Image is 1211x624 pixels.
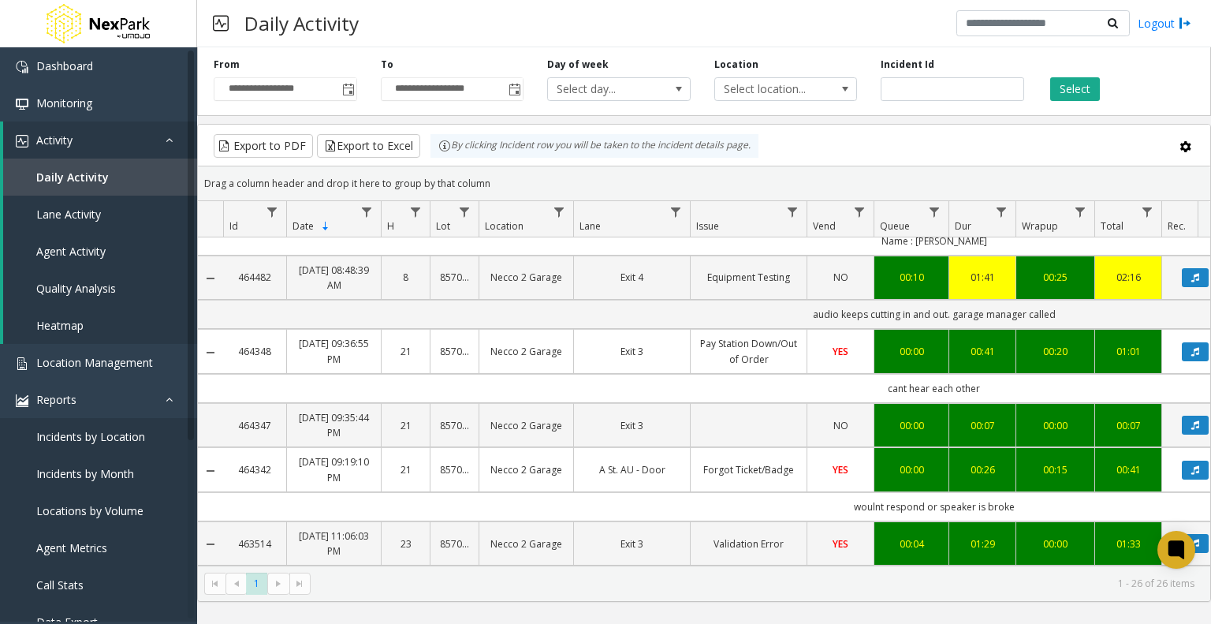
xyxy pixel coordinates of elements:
[579,219,601,233] span: Lane
[1026,536,1085,551] a: 00:00
[959,270,1006,285] a: 01:41
[1105,536,1152,551] a: 01:33
[884,462,939,477] div: 00:00
[233,418,277,433] a: 464347
[583,418,680,433] a: Exit 3
[36,170,109,185] span: Daily Activity
[547,58,609,72] label: Day of week
[959,418,1006,433] a: 00:07
[1105,418,1152,433] a: 00:07
[1168,219,1186,233] span: Rec.
[1050,77,1100,101] button: Select
[1026,418,1085,433] a: 00:00
[817,344,864,359] a: YES
[198,201,1210,566] div: Data table
[1026,462,1085,477] a: 00:15
[884,270,939,285] a: 00:10
[198,346,223,359] a: Collapse Details
[198,538,223,551] a: Collapse Details
[1070,201,1091,222] a: Wrapup Filter Menu
[505,78,523,100] span: Toggle popup
[36,577,84,592] span: Call Stats
[991,201,1012,222] a: Dur Filter Menu
[959,344,1006,359] a: 00:41
[16,61,28,73] img: 'icon'
[583,462,680,477] a: A St. AU - Door
[714,58,758,72] label: Location
[849,201,870,222] a: Vend Filter Menu
[36,281,116,296] span: Quality Analysis
[1105,462,1152,477] a: 00:41
[198,272,223,285] a: Collapse Details
[296,454,371,484] a: [DATE] 09:19:10 PM
[16,98,28,110] img: 'icon'
[833,271,848,284] span: NO
[880,219,910,233] span: Queue
[817,536,864,551] a: YES
[1101,219,1123,233] span: Total
[833,345,848,358] span: YES
[296,336,371,366] a: [DATE] 09:36:55 PM
[696,219,719,233] span: Issue
[436,219,450,233] span: Lot
[430,134,758,158] div: By clicking Incident row you will be taken to the incident details page.
[583,270,680,285] a: Exit 4
[817,270,864,285] a: NO
[700,536,797,551] a: Validation Error
[884,536,939,551] div: 00:04
[339,78,356,100] span: Toggle popup
[1026,270,1085,285] a: 00:25
[454,201,475,222] a: Lot Filter Menu
[296,529,371,559] a: [DATE] 11:06:03 PM
[36,466,134,481] span: Incidents by Month
[833,463,848,476] span: YES
[3,233,197,270] a: Agent Activity
[36,133,73,148] span: Activity
[36,95,92,110] span: Monitoring
[36,540,107,555] span: Agent Metrics
[700,336,797,366] a: Pay Station Down/Out of Order
[36,244,106,259] span: Agent Activity
[1105,270,1152,285] div: 02:16
[36,392,76,407] span: Reports
[884,418,939,433] div: 00:00
[817,418,864,433] a: NO
[817,462,864,477] a: YES
[833,419,848,432] span: NO
[36,355,153,370] span: Location Management
[715,78,829,100] span: Select location...
[549,201,570,222] a: Location Filter Menu
[3,307,197,344] a: Heatmap
[440,270,469,285] a: 857002
[3,270,197,307] a: Quality Analysis
[1105,344,1152,359] div: 01:01
[700,270,797,285] a: Equipment Testing
[381,58,393,72] label: To
[16,135,28,148] img: 'icon'
[387,219,394,233] span: H
[16,357,28,370] img: 'icon'
[233,536,277,551] a: 463514
[237,4,367,43] h3: Daily Activity
[884,344,939,359] a: 00:00
[391,418,420,433] a: 21
[489,270,564,285] a: Necco 2 Garage
[233,344,277,359] a: 464348
[405,201,427,222] a: H Filter Menu
[489,418,564,433] a: Necco 2 Garage
[3,121,197,159] a: Activity
[214,58,240,72] label: From
[319,220,332,233] span: Sortable
[700,462,797,477] a: Forgot Ticket/Badge
[391,536,420,551] a: 23
[213,4,229,43] img: pageIcon
[1026,344,1085,359] a: 00:20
